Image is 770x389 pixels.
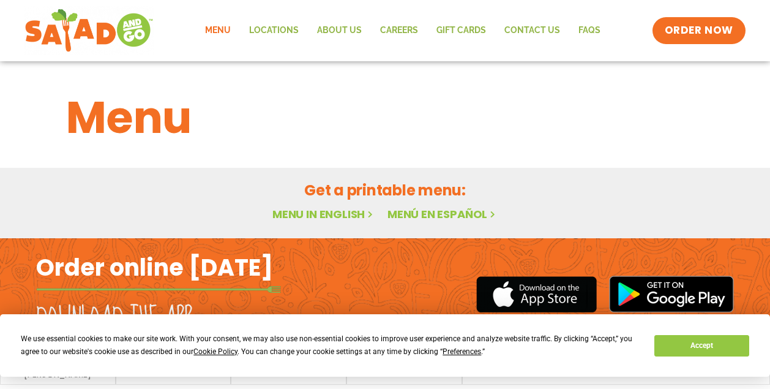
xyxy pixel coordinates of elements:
a: About Us [308,17,371,45]
a: Locations [240,17,308,45]
span: Cookie Policy [193,347,237,356]
a: FAQs [569,17,610,45]
h2: Order online [DATE] [36,252,273,282]
h2: Download the app [36,301,192,336]
div: We use essential cookies to make our site work. With your consent, we may also use non-essential ... [21,333,640,358]
img: fork [36,286,281,293]
a: Menú en español [387,206,498,222]
h1: Menu [66,85,704,151]
a: Contact Us [495,17,569,45]
h2: Get a printable menu: [66,179,704,201]
span: ORDER NOW [665,23,733,38]
a: Careers [371,17,427,45]
span: Preferences [443,347,481,356]
img: appstore [476,274,597,314]
a: Menu in English [272,206,375,222]
a: GIFT CARDS [427,17,495,45]
img: google_play [609,276,734,312]
a: Menu [196,17,240,45]
a: ORDER NOW [652,17,746,44]
nav: Menu [196,17,610,45]
a: meet chef [PERSON_NAME] [7,361,109,379]
button: Accept [654,335,749,357]
img: new-SAG-logo-768×292 [24,6,154,55]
